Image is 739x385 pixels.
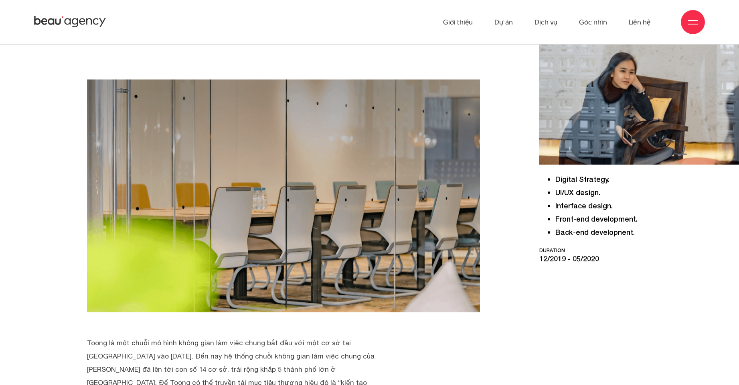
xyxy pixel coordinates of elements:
[555,199,739,212] li: Interface design.
[539,247,739,254] span: DURATION
[555,226,739,239] li: Back-end developnent.
[555,212,739,226] li: Front-end development.
[539,247,739,264] p: 12/2019 - 05/2020
[555,186,739,199] li: UI/UX design.
[555,173,739,186] li: Digital Strategy.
